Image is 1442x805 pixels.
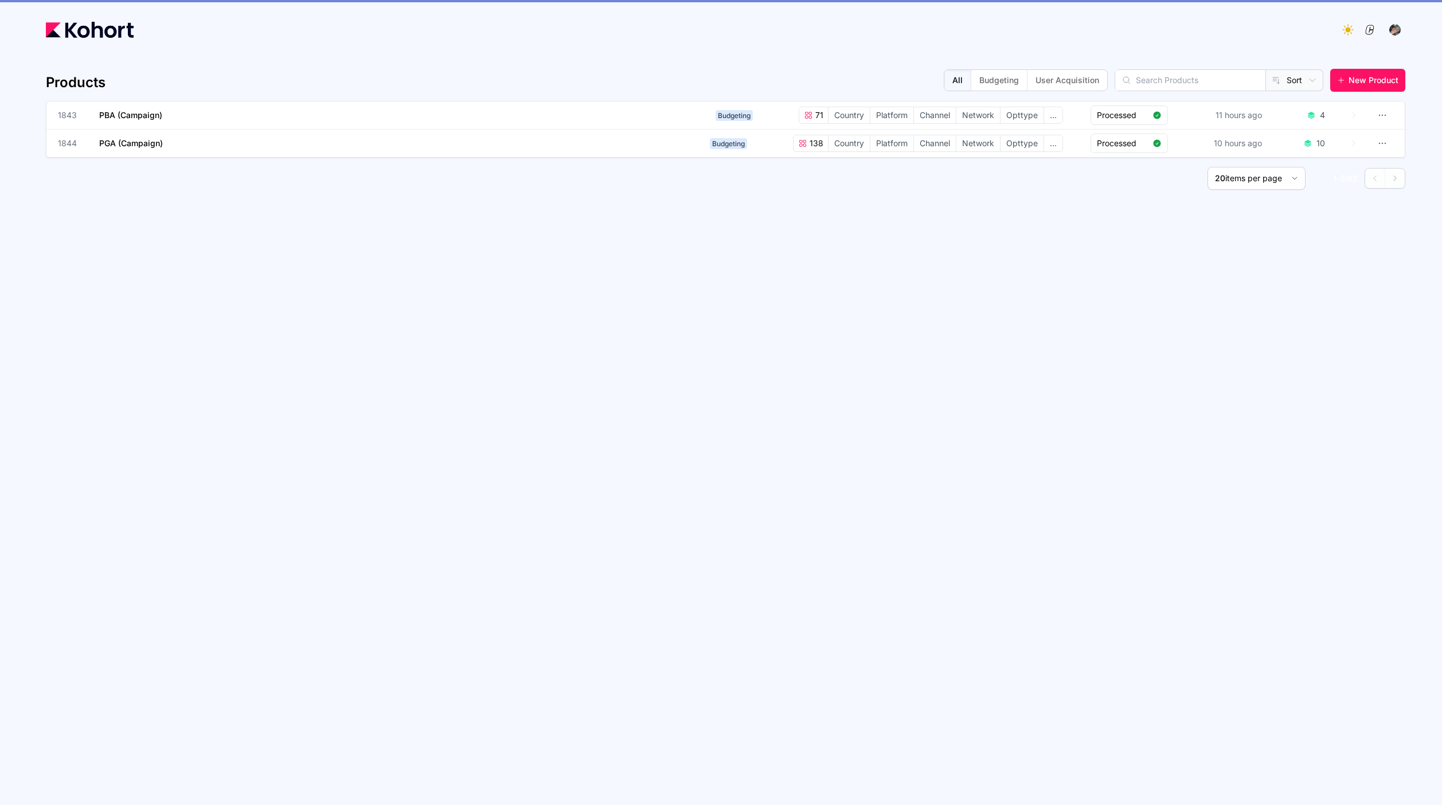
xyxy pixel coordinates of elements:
span: New Product [1349,75,1398,86]
span: ... [1044,107,1062,123]
span: 20 [1215,173,1225,183]
span: 1844 [58,138,85,149]
div: 10 [1316,138,1325,149]
span: 138 [807,138,823,149]
div: 10 hours ago [1212,135,1264,151]
span: of [1345,173,1353,183]
button: All [944,70,971,91]
button: 20items per page [1207,167,1306,190]
span: Channel [914,107,956,123]
span: 2 [1353,173,1358,183]
button: Budgeting [971,70,1027,91]
span: 71 [813,110,823,121]
span: items per page [1225,173,1282,183]
span: Network [956,135,1000,151]
span: Platform [870,107,913,123]
span: Sort [1287,75,1302,86]
span: Budgeting [716,110,753,121]
button: User Acquisition [1027,70,1107,91]
span: Processed [1097,110,1148,121]
h4: Products [46,73,105,92]
span: PGA (Campaign) [99,138,163,148]
span: Processed [1097,138,1148,149]
span: - [1337,173,1340,183]
span: Opttype [1001,135,1044,151]
img: Kohort logo [46,22,134,38]
span: Budgeting [710,138,747,149]
span: Platform [870,135,913,151]
img: logo_ConcreteSoftwareLogo_20230810134128192030.png [1364,24,1375,36]
span: Country [829,107,870,123]
input: Search Products [1115,70,1265,91]
span: PBA (Campaign) [99,110,162,120]
span: Channel [914,135,956,151]
span: 2 [1340,173,1345,183]
span: 1 [1333,173,1337,183]
button: New Product [1330,69,1405,92]
span: ... [1044,135,1062,151]
div: 11 hours ago [1213,107,1264,123]
span: Network [956,107,1000,123]
div: 4 [1320,110,1325,121]
a: 1843PBA (Campaign)Budgeting71CountryPlatformChannelNetworkOpttype...Processed11 hours ago4 [58,101,1358,129]
span: Opttype [1001,107,1044,123]
a: 1844PGA (Campaign)Budgeting138CountryPlatformChannelNetworkOpttype...Processed10 hours ago10 [58,130,1358,157]
span: 1843 [58,110,85,121]
span: Country [829,135,870,151]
